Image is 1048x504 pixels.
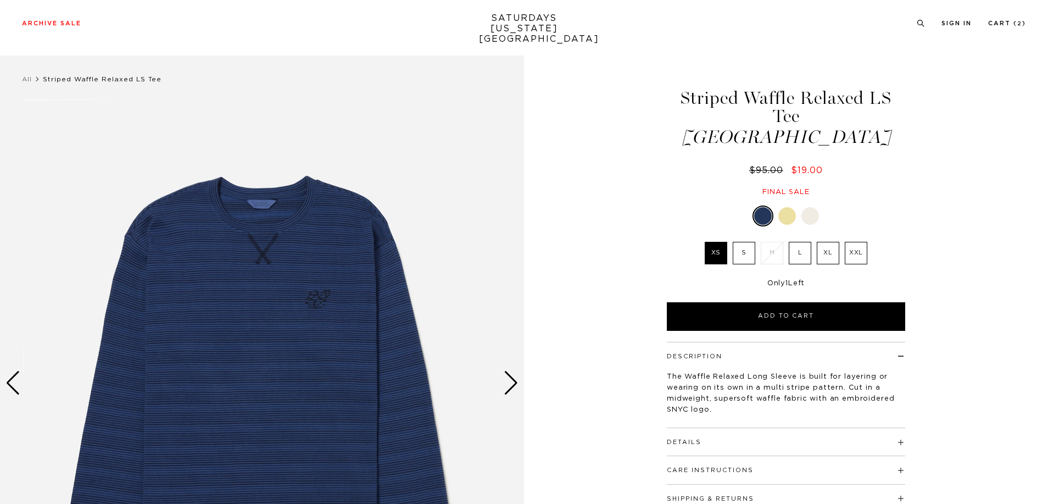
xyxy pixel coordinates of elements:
a: Cart (2) [988,20,1026,26]
h1: Striped Waffle Relaxed LS Tee [665,89,907,146]
button: Care Instructions [667,467,754,473]
button: Description [667,353,722,359]
del: $95.00 [749,166,788,175]
p: The Waffle Relaxed Long Sleeve is built for layering or wearing on its own in a multi stripe patt... [667,372,905,416]
label: XL [817,242,839,264]
span: Striped Waffle Relaxed LS Tee [43,76,161,82]
div: Previous slide [5,371,20,395]
a: Sign In [941,20,972,26]
small: 2 [1017,21,1022,26]
label: L [789,242,811,264]
a: All [22,76,32,82]
button: Add to Cart [667,302,905,331]
button: Details [667,439,701,445]
label: XS [705,242,727,264]
div: Next slide [504,371,519,395]
button: Shipping & Returns [667,496,754,502]
div: Final sale [665,187,907,197]
span: [GEOGRAPHIC_DATA] [665,128,907,146]
label: XXL [845,242,867,264]
span: 1 [785,280,788,287]
div: Only Left [667,279,905,289]
label: S [733,242,755,264]
a: Archive Sale [22,20,81,26]
a: SATURDAYS[US_STATE][GEOGRAPHIC_DATA] [479,13,570,45]
span: $19.00 [791,166,823,175]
